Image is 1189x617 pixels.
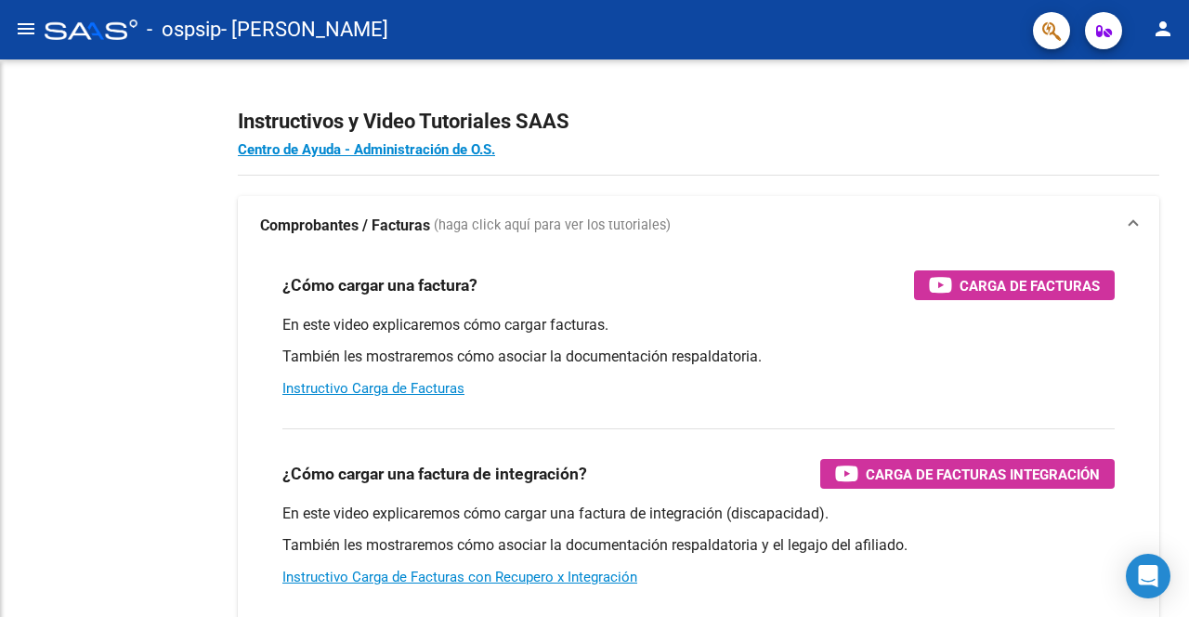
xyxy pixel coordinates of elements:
[914,270,1115,300] button: Carga de Facturas
[238,141,495,158] a: Centro de Ayuda - Administración de O.S.
[866,463,1100,486] span: Carga de Facturas Integración
[282,315,1115,335] p: En este video explicaremos cómo cargar facturas.
[282,461,587,487] h3: ¿Cómo cargar una factura de integración?
[282,347,1115,367] p: También les mostraremos cómo asociar la documentación respaldatoria.
[434,216,671,236] span: (haga click aquí para ver los tutoriales)
[820,459,1115,489] button: Carga de Facturas Integración
[221,9,388,50] span: - [PERSON_NAME]
[282,380,464,397] a: Instructivo Carga de Facturas
[282,272,477,298] h3: ¿Cómo cargar una factura?
[260,216,430,236] strong: Comprobantes / Facturas
[147,9,221,50] span: - ospsip
[238,104,1159,139] h2: Instructivos y Video Tutoriales SAAS
[282,535,1115,556] p: También les mostraremos cómo asociar la documentación respaldatoria y el legajo del afiliado.
[960,274,1100,297] span: Carga de Facturas
[15,18,37,40] mat-icon: menu
[282,504,1115,524] p: En este video explicaremos cómo cargar una factura de integración (discapacidad).
[282,569,637,585] a: Instructivo Carga de Facturas con Recupero x Integración
[1152,18,1174,40] mat-icon: person
[238,196,1159,256] mat-expansion-panel-header: Comprobantes / Facturas (haga click aquí para ver los tutoriales)
[1126,554,1170,598] div: Open Intercom Messenger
